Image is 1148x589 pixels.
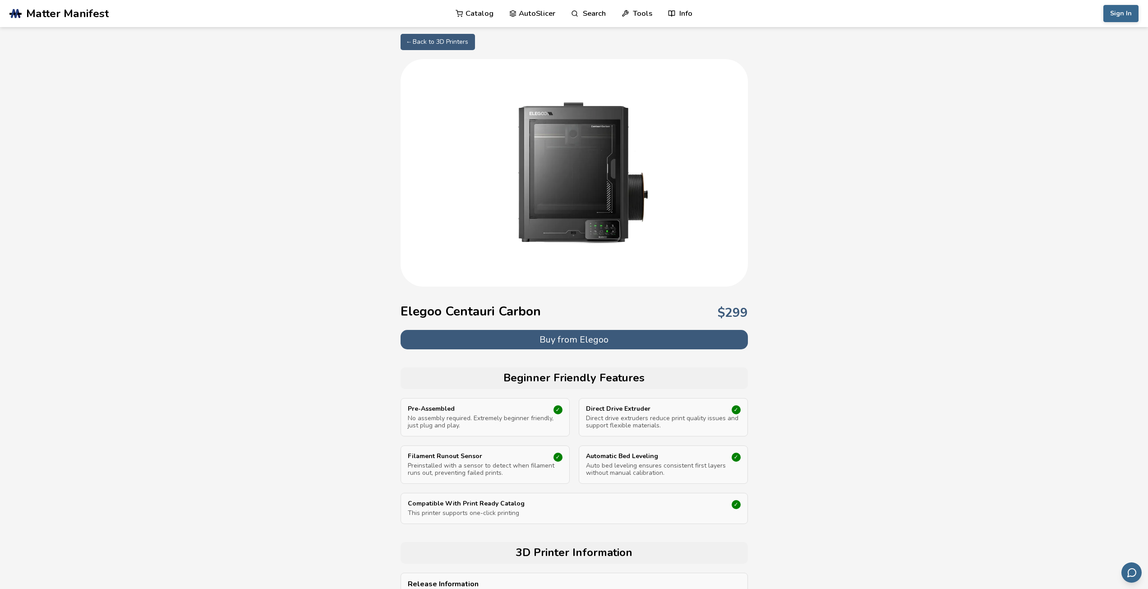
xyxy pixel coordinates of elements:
p: Release Information [408,580,741,588]
div: ✓ [732,453,741,462]
h2: Beginner Friendly Features [405,372,743,385]
div: ✓ [553,453,562,462]
span: Matter Manifest [26,7,109,20]
p: Direct Drive Extruder [586,405,718,413]
p: Direct drive extruders reduce print quality issues and support flexible materials. [586,415,741,429]
p: Pre-Assembled [408,405,539,413]
button: Buy from Elegoo [401,330,748,349]
h1: Elegoo Centauri Carbon [401,304,541,319]
p: Filament Runout Sensor [408,453,539,460]
p: Auto bed leveling ensures consistent first layers without manual calibration. [586,462,741,477]
div: ✓ [553,405,562,414]
a: ← Back to 3D Printers [401,34,475,50]
a: Compatible With Print Ready CatalogThis printer supports one-click printing✓ [408,500,741,517]
p: Compatible With Print Ready Catalog [408,500,691,507]
h2: 3D Printer Information [405,547,743,559]
button: Send feedback via email [1121,562,1142,583]
p: $ 299 [718,306,748,320]
div: ✓ [732,500,741,509]
p: Automatic Bed Leveling [586,453,718,460]
img: Elegoo Centauri Carbon [484,82,664,262]
p: No assembly required. Extremely beginner friendly, just plug and play. [408,415,562,429]
p: Preinstalled with a sensor to detect when filament runs out, preventing failed prints. [408,462,562,477]
button: Sign In [1103,5,1139,22]
p: This printer supports one-click printing [408,510,741,517]
div: ✓ [732,405,741,414]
